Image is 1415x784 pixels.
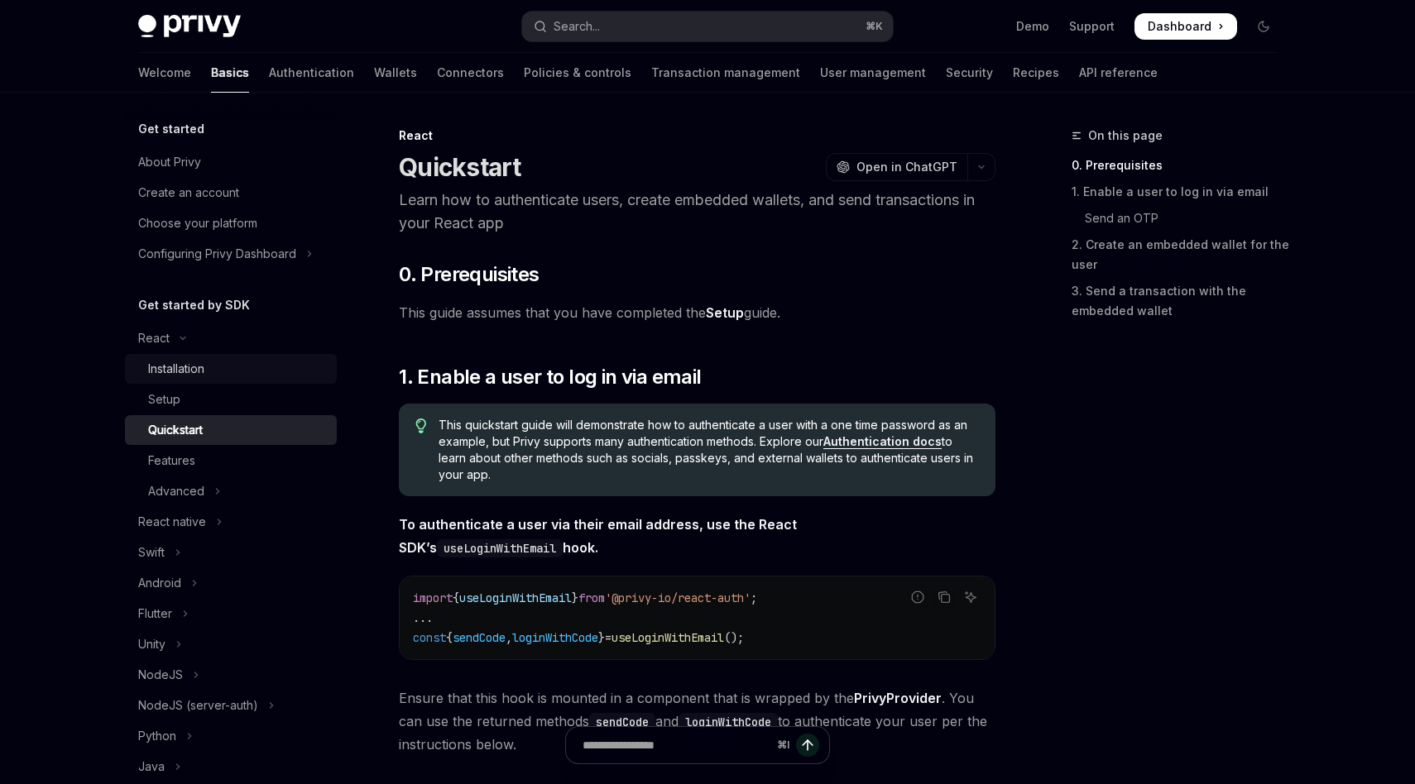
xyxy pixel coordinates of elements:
button: Send message [796,734,819,757]
h1: Quickstart [399,152,521,182]
div: NodeJS [138,665,183,685]
a: Recipes [1013,53,1059,93]
button: Toggle NodeJS section [125,660,337,690]
a: Welcome [138,53,191,93]
div: Swift [138,543,165,562]
a: Quickstart [125,415,337,445]
span: Open in ChatGPT [856,159,957,175]
span: ... [413,610,433,625]
button: Toggle Swift section [125,538,337,567]
img: dark logo [138,15,241,38]
a: PrivyProvider [854,690,942,707]
a: User management [820,53,926,93]
div: Flutter [138,604,172,624]
button: Toggle Unity section [125,629,337,659]
a: Authentication docs [823,434,942,449]
div: Create an account [138,183,239,203]
button: Ask AI [960,586,981,608]
a: Send an OTP [1072,205,1290,232]
span: } [598,630,605,645]
div: Features [148,451,195,471]
a: Features [125,446,337,476]
span: ; [751,590,757,605]
div: Quickstart [148,420,203,440]
input: Ask a question... [583,727,770,763]
a: Demo [1016,18,1049,35]
span: Ensure that this hook is mounted in a component that is wrapped by the . You can use the returned... [399,686,995,756]
code: useLoginWithEmail [437,539,563,557]
h5: Get started [138,119,204,139]
code: sendCode [589,713,655,731]
a: Policies & controls [524,53,631,93]
div: Java [138,757,165,777]
button: Toggle Python section [125,721,337,751]
a: Setup [706,304,744,322]
button: Open in ChatGPT [826,153,967,181]
span: = [605,630,612,645]
div: Installation [148,359,204,379]
div: React native [138,512,206,532]
button: Toggle dark mode [1250,13,1277,40]
a: API reference [1079,53,1158,93]
svg: Tip [415,418,427,433]
div: NodeJS (server-auth) [138,696,258,715]
div: Unity [138,634,165,654]
a: Choose your platform [125,208,337,238]
a: 2. Create an embedded wallet for the user [1072,232,1290,278]
span: ⌘ K [866,20,883,33]
div: React [399,127,995,144]
button: Toggle Android section [125,568,337,598]
p: Learn how to authenticate users, create embedded wallets, and send transactions in your React app [399,189,995,235]
div: Search... [554,17,600,36]
a: 3. Send a transaction with the embedded wallet [1072,278,1290,324]
div: About Privy [138,152,201,172]
span: sendCode [453,630,506,645]
button: Toggle React section [125,323,337,353]
span: This guide assumes that you have completed the guide. [399,301,995,324]
span: On this page [1088,126,1163,146]
a: Create an account [125,178,337,208]
span: (); [724,630,744,645]
a: Basics [211,53,249,93]
span: Dashboard [1148,18,1211,35]
a: About Privy [125,147,337,177]
code: loginWithCode [679,713,778,731]
a: 0. Prerequisites [1072,152,1290,179]
span: , [506,630,512,645]
span: This quickstart guide will demonstrate how to authenticate a user with a one time password as an ... [439,417,979,483]
h5: Get started by SDK [138,295,250,315]
a: Security [946,53,993,93]
button: Copy the contents from the code block [933,586,955,608]
span: import [413,590,453,605]
button: Toggle NodeJS (server-auth) section [125,691,337,720]
a: Wallets [374,53,417,93]
span: loginWithCode [512,630,598,645]
a: Dashboard [1134,13,1237,40]
a: Transaction management [651,53,800,93]
span: 1. Enable a user to log in via email [399,364,701,390]
button: Toggle React native section [125,507,337,537]
div: Python [138,726,176,746]
div: React [138,328,170,348]
span: '@privy-io/react-auth' [605,590,751,605]
div: Android [138,573,181,593]
div: Configuring Privy Dashboard [138,244,296,264]
button: Toggle Java section [125,752,337,782]
div: Choose your platform [138,213,257,233]
span: } [572,590,578,605]
a: Connectors [437,53,504,93]
a: Support [1069,18,1115,35]
span: useLoginWithEmail [459,590,572,605]
a: Setup [125,385,337,414]
span: 0. Prerequisites [399,261,539,288]
div: Advanced [148,481,204,501]
button: Open search [522,12,893,41]
button: Toggle Advanced section [125,476,337,506]
strong: To authenticate a user via their email address, use the React SDK’s hook. [399,516,797,556]
a: Installation [125,354,337,384]
button: Toggle Flutter section [125,599,337,629]
button: Toggle Configuring Privy Dashboard section [125,239,337,269]
a: 1. Enable a user to log in via email [1072,179,1290,205]
span: { [446,630,453,645]
span: { [453,590,459,605]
